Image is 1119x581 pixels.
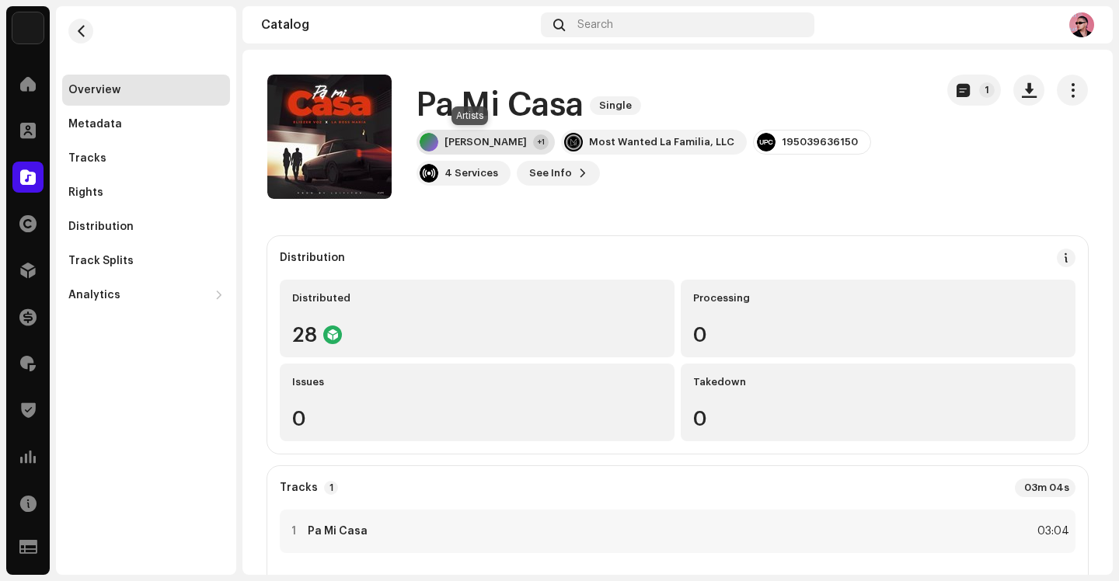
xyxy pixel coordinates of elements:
[62,75,230,106] re-m-nav-item: Overview
[517,161,600,186] button: See Info
[782,136,858,148] div: 195039636150
[292,376,662,388] div: Issues
[1035,522,1069,541] div: 03:04
[529,158,572,189] span: See Info
[979,82,995,98] p-badge: 1
[292,292,662,304] div: Distributed
[533,134,549,150] div: +1
[564,133,583,151] img: 361d1a39-74e7-4f05-bf8c-7d6f4a512cc0
[12,12,44,43] img: 3f8b1ee6-8fa8-4d5b-9023-37de06d8e731
[1015,478,1075,497] div: 03m 04s
[693,376,1063,388] div: Takedown
[62,245,230,277] re-m-nav-item: Track Splits
[62,109,230,140] re-m-nav-item: Metadata
[417,88,584,124] h1: Pa Mi Casa
[324,481,338,495] p-badge: 1
[68,152,106,165] div: Tracks
[590,96,641,115] span: Single
[62,177,230,208] re-m-nav-item: Rights
[444,136,527,148] div: [PERSON_NAME]
[444,167,498,179] div: 4 Services
[68,255,134,267] div: Track Splits
[589,136,734,148] div: Most Wanted La Familia, LLC
[68,84,120,96] div: Overview
[577,19,613,31] span: Search
[68,221,134,233] div: Distribution
[68,289,120,301] div: Analytics
[68,118,122,130] div: Metadata
[1069,12,1094,37] img: 3510e9c2-cc3f-4b6a-9b7a-8c4b2eabcfaf
[62,143,230,174] re-m-nav-item: Tracks
[62,211,230,242] re-m-nav-item: Distribution
[62,280,230,311] re-m-nav-dropdown: Analytics
[280,482,318,494] strong: Tracks
[280,252,345,264] div: Distribution
[308,525,368,538] strong: Pa Mi Casa
[68,186,103,199] div: Rights
[947,75,1001,106] button: 1
[693,292,1063,304] div: Processing
[261,19,535,31] div: Catalog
